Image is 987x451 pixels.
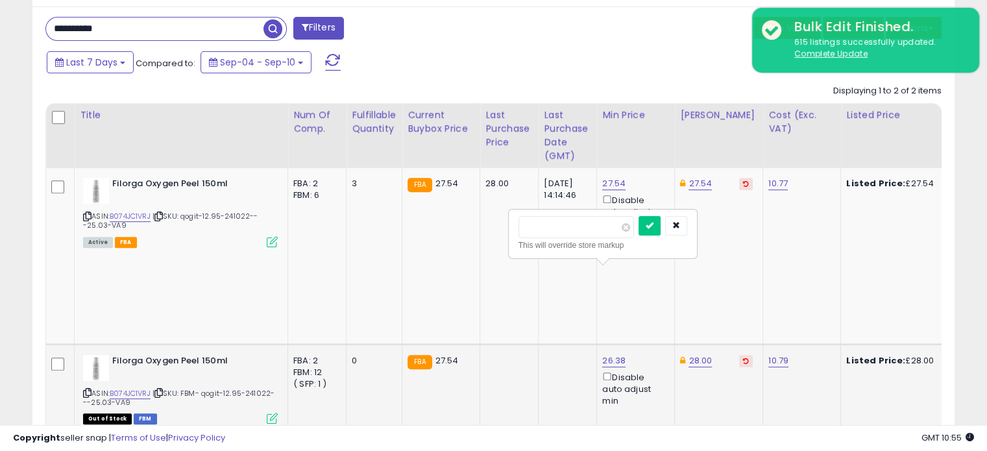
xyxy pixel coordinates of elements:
[833,85,942,97] div: Displaying 1 to 2 of 2 items
[408,108,474,136] div: Current Buybox Price
[83,178,278,246] div: ASIN:
[846,108,958,122] div: Listed Price
[602,108,669,122] div: Min Price
[768,108,835,136] div: Cost (Exc. VAT)
[293,189,336,201] div: FBM: 6
[352,178,392,189] div: 3
[83,355,109,381] img: 215TPtk2xAL._SL40_.jpg
[112,355,270,371] b: Filorga Oxygen Peel 150ml
[83,211,258,230] span: | SKU: qogit-12.95-241022---25.03-VA9
[485,178,528,189] div: 28.00
[435,177,459,189] span: 27.54
[352,355,392,367] div: 0
[680,108,757,122] div: [PERSON_NAME]
[688,177,712,190] a: 27.54
[293,17,344,40] button: Filters
[80,108,282,122] div: Title
[846,355,954,367] div: £28.00
[115,237,137,248] span: FBA
[785,18,969,36] div: Bulk Edit Finished.
[83,355,278,423] div: ASIN:
[846,178,954,189] div: £27.54
[688,354,712,367] a: 28.00
[134,413,157,424] span: FBM
[602,370,664,408] div: Disable auto adjust min
[110,388,151,399] a: B074JC1VRJ
[83,413,132,424] span: All listings that are currently out of stock and unavailable for purchase on Amazon
[110,211,151,222] a: B074JC1VRJ
[83,178,109,204] img: 215TPtk2xAL._SL40_.jpg
[602,354,626,367] a: 26.38
[13,432,225,445] div: seller snap | |
[408,355,432,369] small: FBA
[846,177,905,189] b: Listed Price:
[846,354,905,367] b: Listed Price:
[220,56,295,69] span: Sep-04 - Sep-10
[352,108,396,136] div: Fulfillable Quantity
[293,367,336,378] div: FBM: 12
[201,51,311,73] button: Sep-04 - Sep-10
[768,354,788,367] a: 10.79
[83,237,113,248] span: All listings currently available for purchase on Amazon
[293,178,336,189] div: FBA: 2
[602,177,626,190] a: 27.54
[602,193,664,230] div: Disable auto adjust min
[13,432,60,444] strong: Copyright
[921,432,974,444] span: 2025-09-18 10:55 GMT
[768,177,788,190] a: 10.77
[136,57,195,69] span: Compared to:
[293,355,336,367] div: FBA: 2
[293,108,341,136] div: Num of Comp.
[111,432,166,444] a: Terms of Use
[47,51,134,73] button: Last 7 Days
[485,108,533,149] div: Last Purchase Price
[544,108,591,163] div: Last Purchase Date (GMT)
[66,56,117,69] span: Last 7 Days
[518,239,687,252] div: This will override store markup
[435,354,459,367] span: 27.54
[293,378,336,390] div: ( SFP: 1 )
[83,388,274,408] span: | SKU: FBM- qogit-12.95-241022---25.03-VA9
[168,432,225,444] a: Privacy Policy
[544,178,587,201] div: [DATE] 14:14:46
[112,178,270,193] b: Filorga Oxygen Peel 150ml
[794,48,868,59] u: Complete Update
[408,178,432,192] small: FBA
[785,36,969,60] div: 615 listings successfully updated.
